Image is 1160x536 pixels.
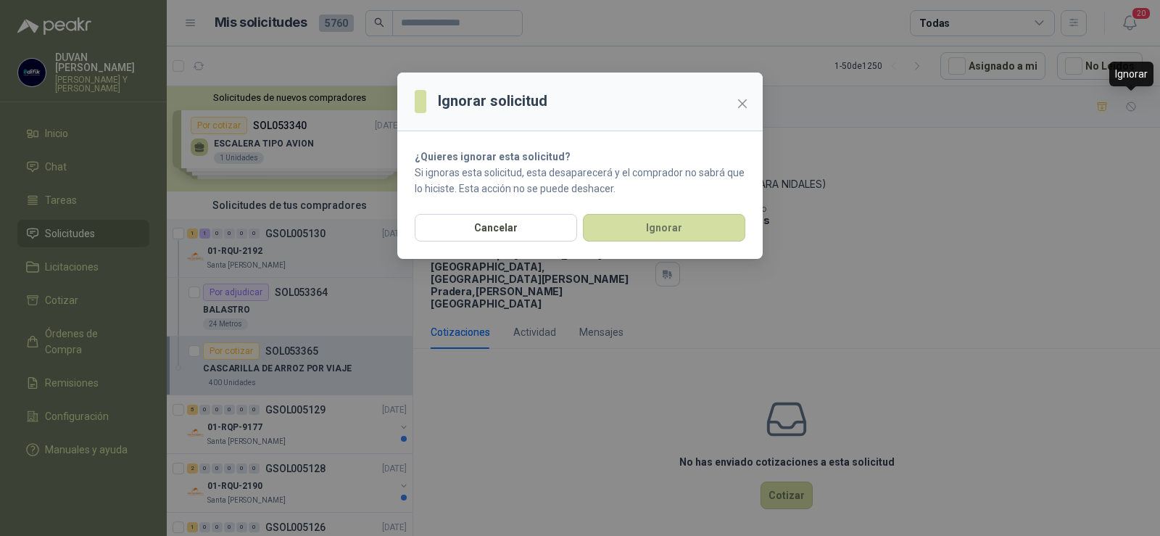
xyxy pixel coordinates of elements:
button: Ignorar [583,214,745,242]
h3: Ignorar solicitud [438,90,547,112]
strong: ¿Quieres ignorar esta solicitud? [415,151,571,162]
button: Cancelar [415,214,577,242]
span: close [737,98,748,110]
p: Si ignoras esta solicitud, esta desaparecerá y el comprador no sabrá que lo hiciste. Esta acción ... [415,165,745,197]
button: Close [731,92,754,115]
